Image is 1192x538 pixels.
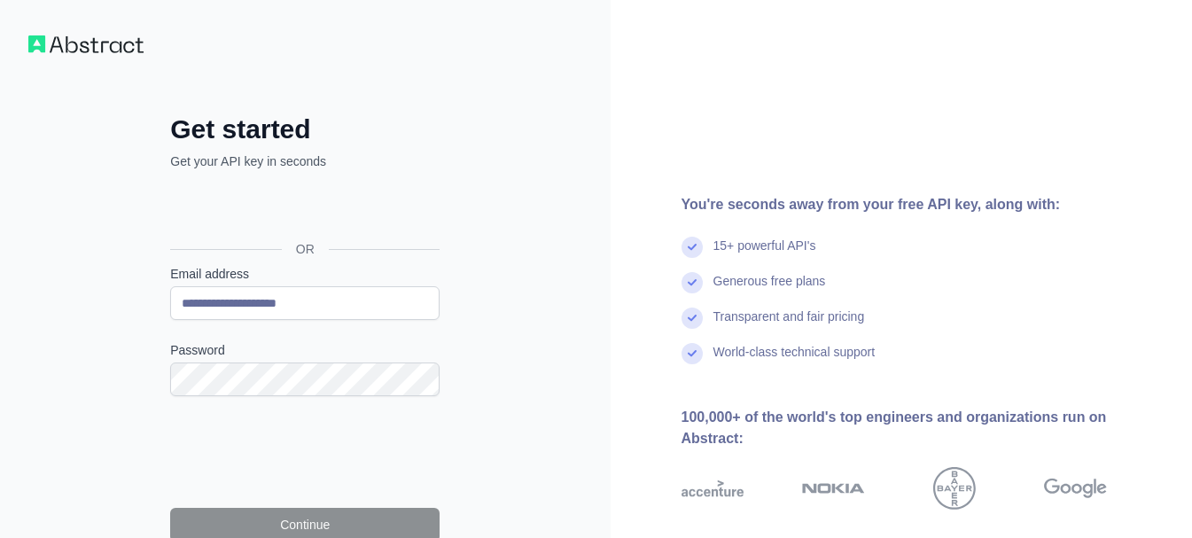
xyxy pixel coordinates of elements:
div: You're seconds away from your free API key, along with: [682,194,1165,215]
img: check mark [682,308,703,329]
img: check mark [682,272,703,293]
iframe: reCAPTCHA [170,417,440,487]
img: accenture [682,467,744,510]
img: nokia [802,467,865,510]
div: World-class technical support [713,343,876,378]
div: 15+ powerful API's [713,237,816,272]
img: Workflow [28,35,144,53]
span: OR [282,240,329,258]
label: Password [170,341,440,359]
p: Get your API key in seconds [170,152,440,170]
div: Transparent and fair pricing [713,308,865,343]
img: bayer [933,467,976,510]
h2: Get started [170,113,440,145]
iframe: Botón de Acceder con Google [161,190,445,229]
img: google [1044,467,1107,510]
img: check mark [682,343,703,364]
div: Generous free plans [713,272,826,308]
img: check mark [682,237,703,258]
div: 100,000+ of the world's top engineers and organizations run on Abstract: [682,407,1165,449]
label: Email address [170,265,440,283]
